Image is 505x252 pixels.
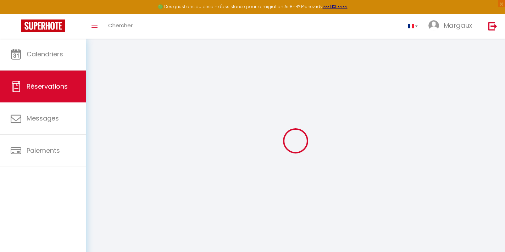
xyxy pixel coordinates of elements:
span: Réservations [27,82,68,91]
span: Messages [27,114,59,123]
a: ... Margaux [423,14,481,39]
a: >>> ICI <<<< [323,4,348,10]
span: Calendriers [27,50,63,58]
a: Chercher [103,14,138,39]
img: ... [428,20,439,31]
span: Chercher [108,22,133,29]
img: logout [488,22,497,30]
span: Margaux [444,21,472,30]
span: Paiements [27,146,60,155]
img: Super Booking [21,19,65,32]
